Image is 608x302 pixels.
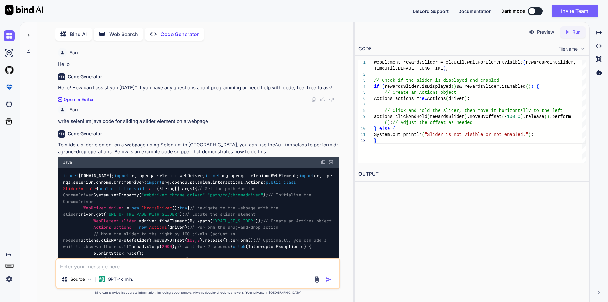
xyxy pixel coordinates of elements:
img: settings [4,274,15,285]
span: import [299,173,314,179]
span: "webdriver.chrome.driver" [142,192,205,198]
img: chat [4,30,15,41]
h6: Code Generator [68,74,102,80]
img: GPT-4o mini [99,276,105,282]
div: 7 [358,102,366,108]
span: ) [528,84,531,89]
div: 1 [358,60,366,66]
p: Open in Editor [64,96,94,103]
span: isible [507,60,523,65]
img: ai-studio [4,48,15,58]
span: // Create an Actions object [263,218,332,224]
img: preview [529,29,535,35]
span: } [374,126,377,131]
span: Actions actions = [374,96,419,101]
span: 0 [517,114,520,119]
p: Web Search [109,30,138,38]
span: { [536,84,539,89]
code: [DOMAIN_NAME]; org.openqa.selenium.WebDriver; org.openqa.selenium.WebElement; org.openqa.selenium... [63,172,332,282]
span: ) [547,114,549,119]
code: Actions [275,142,295,148]
span: Actions [93,225,111,230]
p: Hello [58,61,339,68]
span: catch [233,244,245,250]
img: Pick Models [87,277,92,282]
div: 12 [358,138,366,144]
img: premium [4,82,15,93]
span: static [116,186,131,191]
span: Java [63,160,72,165]
span: // Wait for 2 seconds [177,244,230,250]
span: ) [531,84,533,89]
span: ; [531,132,533,137]
span: FileName [558,46,578,52]
span: main [147,186,157,191]
div: 6 [358,96,366,102]
p: GPT-4o min.. [108,276,135,282]
span: try [180,205,187,211]
p: Run [573,29,580,35]
span: slider [121,218,136,224]
span: 100 [507,114,515,119]
span: ( [526,84,528,89]
span: = [139,218,142,224]
span: // Create an Actions object [384,90,456,95]
span: = [126,205,129,211]
div: 5 [358,90,366,96]
span: // Navigate to the webpage with the slider [63,205,281,217]
h6: Code Generator [68,131,102,137]
span: { [392,126,395,131]
span: rewardsPointSlider, [526,60,576,65]
span: actions [114,225,131,230]
button: Discord Support [413,8,449,15]
span: // Set the path for the ChromeDriver [63,186,258,198]
span: import [147,179,162,185]
span: import [114,173,129,179]
img: copy [311,97,316,102]
span: } [374,138,377,143]
span: driver [448,96,464,101]
h6: You [69,106,78,113]
span: ( [502,114,504,119]
span: // Perform the drag-and-drop action [190,225,278,230]
img: githubLight [4,65,15,75]
span: rewardsSlider.isDisplayed [384,84,451,89]
h2: OUTPUT [355,167,589,182]
span: // Locate the slider element [185,212,256,217]
span: actions.clickAndHold [374,114,427,119]
span: class [283,179,296,185]
span: = [134,225,136,230]
div: 11 [358,132,366,138]
img: Bind AI [5,5,43,15]
span: Documentation [458,9,492,14]
span: System.out.println [374,132,422,137]
img: like [320,97,325,102]
span: WebElement rewardsSlider = eleUtil.waitForElementV [374,60,507,65]
span: ChromeDriver [142,205,172,211]
span: import [63,173,79,179]
span: if [374,84,379,89]
span: ) [454,84,456,89]
img: dislike [329,97,334,102]
span: // Optionally, you can add a wait to observe the result [63,237,329,249]
img: Open in Browser [328,159,334,165]
span: "URL_OF_THE_PAGE_WITH_SLIDER" [106,212,180,217]
span: Actions [149,225,167,230]
span: // Close the browser [106,257,157,263]
span: new [131,205,139,211]
span: // Adjust the offset as needed [392,120,472,125]
span: public [266,179,281,185]
span: ) [520,114,523,119]
img: chevron down [580,46,586,52]
p: Preview [537,29,554,35]
div: 9 [358,114,366,120]
span: .perform [549,114,571,119]
span: 2000 [162,244,172,250]
div: 4 [358,84,366,90]
button: Invite Team [552,5,598,17]
div: 8 [358,108,366,114]
span: tally to the left [517,108,563,113]
span: public [98,186,114,191]
span: rewardsSlider [430,114,464,119]
span: TimeUtil.DEFAULT_LONG_TIME [374,66,443,71]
